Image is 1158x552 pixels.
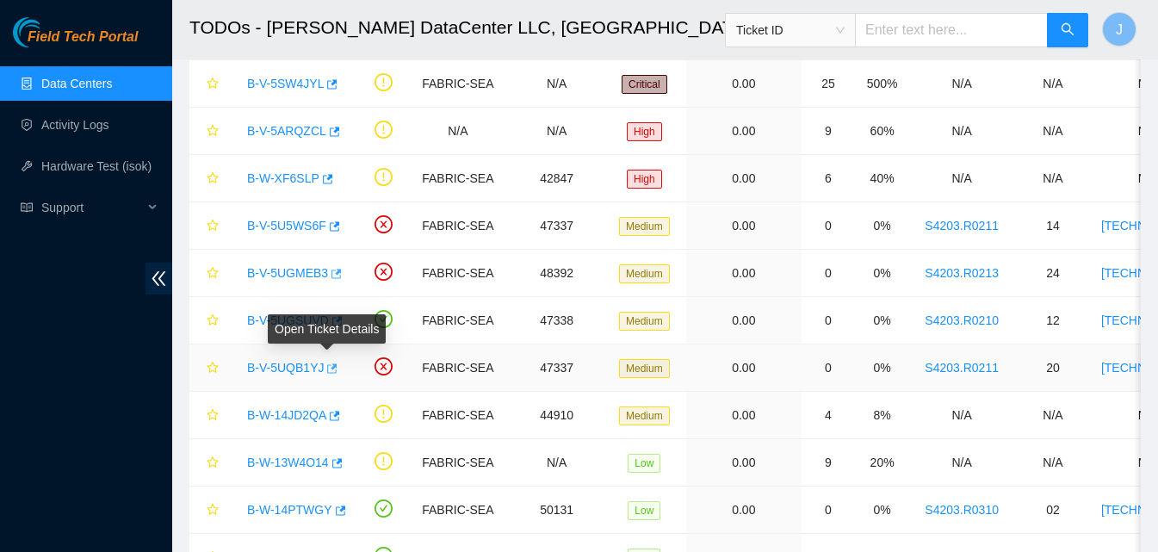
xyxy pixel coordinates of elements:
[736,17,845,43] span: Ticket ID
[504,344,610,392] td: 47337
[619,264,670,283] span: Medium
[855,13,1048,47] input: Enter text here...
[412,60,504,108] td: FABRIC-SEA
[628,454,660,473] span: Low
[247,456,329,469] a: B-W-13W4O14
[1014,250,1092,297] td: 24
[909,60,1014,108] td: N/A
[627,170,662,189] span: High
[199,212,220,239] button: star
[375,452,393,470] span: exclamation-circle
[1014,202,1092,250] td: 14
[412,392,504,439] td: FABRIC-SEA
[199,259,220,287] button: star
[686,155,802,202] td: 0.00
[802,108,855,155] td: 9
[1014,392,1092,439] td: N/A
[802,439,855,487] td: 9
[41,77,112,90] a: Data Centers
[375,357,393,375] span: close-circle
[412,250,504,297] td: FABRIC-SEA
[199,401,220,429] button: star
[247,361,324,375] a: B-V-5UQB1YJ
[802,392,855,439] td: 4
[412,202,504,250] td: FABRIC-SEA
[375,168,393,186] span: exclamation-circle
[247,503,332,517] a: B-W-14PTWGY
[28,29,138,46] span: Field Tech Portal
[207,456,219,470] span: star
[1061,22,1074,39] span: search
[686,439,802,487] td: 0.00
[686,250,802,297] td: 0.00
[619,217,670,236] span: Medium
[207,78,219,91] span: star
[375,405,393,423] span: exclamation-circle
[619,312,670,331] span: Medium
[199,117,220,145] button: star
[41,190,143,225] span: Support
[1102,12,1136,47] button: J
[1014,439,1092,487] td: N/A
[909,108,1014,155] td: N/A
[207,267,219,281] span: star
[247,266,328,280] a: B-V-5UGMEB3
[41,159,152,173] a: Hardware Test (isok)
[207,172,219,186] span: star
[247,171,319,185] a: B-W-XF6SLP
[207,362,219,375] span: star
[199,70,220,97] button: star
[855,344,909,392] td: 0%
[627,122,662,141] span: High
[855,250,909,297] td: 0%
[802,202,855,250] td: 0
[504,60,610,108] td: N/A
[855,439,909,487] td: 20%
[247,408,326,422] a: B-W-14JD2QA
[207,504,219,518] span: star
[1014,155,1092,202] td: N/A
[504,487,610,534] td: 50131
[1014,108,1092,155] td: N/A
[504,250,610,297] td: 48392
[909,439,1014,487] td: N/A
[247,219,326,233] a: B-V-5U5WS6F
[1047,13,1088,47] button: search
[199,164,220,192] button: star
[619,406,670,425] span: Medium
[802,60,855,108] td: 25
[13,17,87,47] img: Akamai Technologies
[619,359,670,378] span: Medium
[686,297,802,344] td: 0.00
[925,266,999,280] a: S4203.R0213
[1116,19,1123,40] span: J
[909,392,1014,439] td: N/A
[247,124,326,138] a: B-V-5ARQZCL
[686,108,802,155] td: 0.00
[1014,297,1092,344] td: 12
[802,344,855,392] td: 0
[802,487,855,534] td: 0
[247,77,324,90] a: B-V-5SW4JYL
[412,108,504,155] td: N/A
[855,155,909,202] td: 40%
[628,501,660,520] span: Low
[375,263,393,281] span: close-circle
[925,313,999,327] a: S4203.R0210
[802,155,855,202] td: 6
[855,297,909,344] td: 0%
[375,499,393,518] span: check-circle
[412,487,504,534] td: FABRIC-SEA
[622,75,667,94] span: Critical
[1014,487,1092,534] td: 02
[412,439,504,487] td: FABRIC-SEA
[925,219,999,233] a: S4203.R0211
[375,73,393,91] span: exclamation-circle
[21,202,33,214] span: read
[504,439,610,487] td: N/A
[925,361,999,375] a: S4203.R0211
[855,108,909,155] td: 60%
[855,487,909,534] td: 0%
[802,250,855,297] td: 0
[412,155,504,202] td: FABRIC-SEA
